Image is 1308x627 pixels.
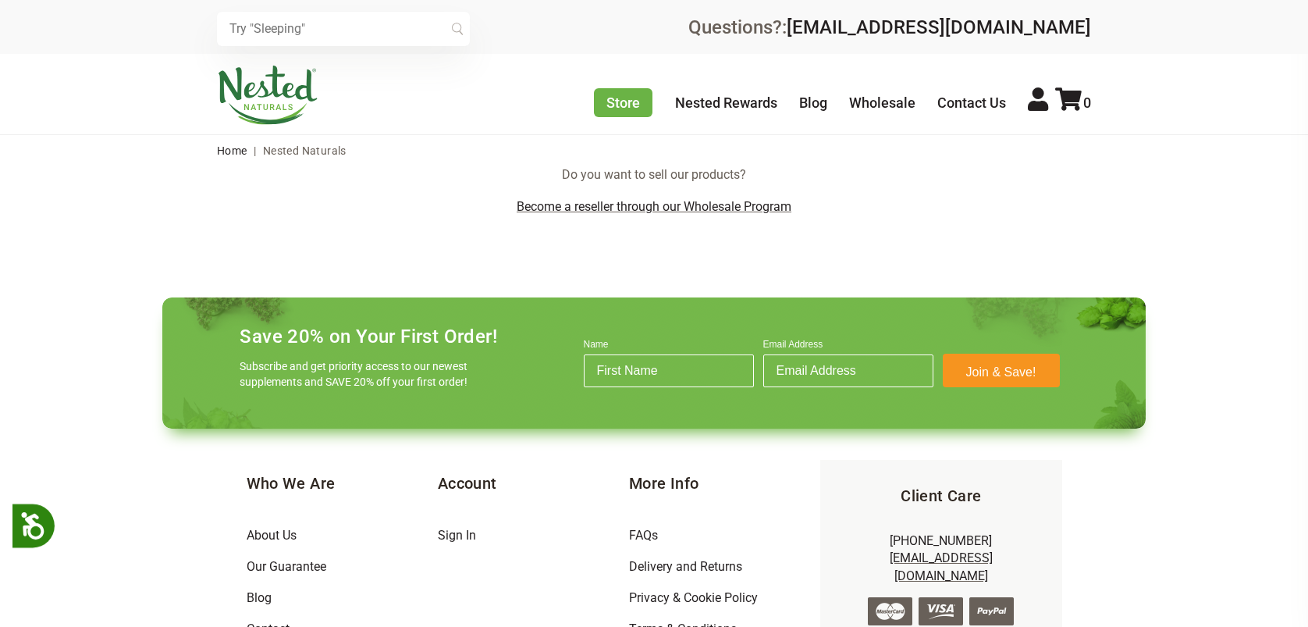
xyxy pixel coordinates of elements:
[787,16,1091,38] a: [EMAIL_ADDRESS][DOMAIN_NAME]
[629,590,758,605] a: Privacy & Cookie Policy
[217,144,247,157] a: Home
[584,354,754,387] input: First Name
[247,472,438,494] h5: Who We Are
[763,354,933,387] input: Email Address
[250,144,260,157] span: |
[629,528,658,543] a: FAQs
[240,358,474,390] p: Subscribe and get priority access to our newest supplements and SAVE 20% off your first order!
[438,472,629,494] h5: Account
[247,528,297,543] a: About Us
[799,94,827,111] a: Blog
[517,199,791,214] a: Become a reseller through our Wholesale Program
[263,144,347,157] span: Nested Naturals
[629,472,820,494] h5: More Info
[594,88,652,117] a: Store
[890,533,992,548] a: [PHONE_NUMBER]
[217,135,1091,166] nav: breadcrumbs
[763,339,933,354] label: Email Address
[688,18,1091,37] div: Questions?:
[217,12,470,46] input: Try "Sleeping"
[247,590,272,605] a: Blog
[1083,94,1091,111] span: 0
[217,66,318,125] img: Nested Naturals
[937,94,1006,111] a: Contact Us
[675,94,777,111] a: Nested Rewards
[438,528,476,543] a: Sign In
[943,354,1060,387] button: Join & Save!
[629,559,742,574] a: Delivery and Returns
[890,550,993,582] a: [EMAIL_ADDRESS][DOMAIN_NAME]
[868,597,1014,625] img: credit-cards.png
[849,94,915,111] a: Wholesale
[240,326,497,347] h4: Save 20% on Your First Order!
[845,485,1036,507] h5: Client Care
[584,339,754,354] label: Name
[247,559,326,574] a: Our Guarantee
[1055,94,1091,111] a: 0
